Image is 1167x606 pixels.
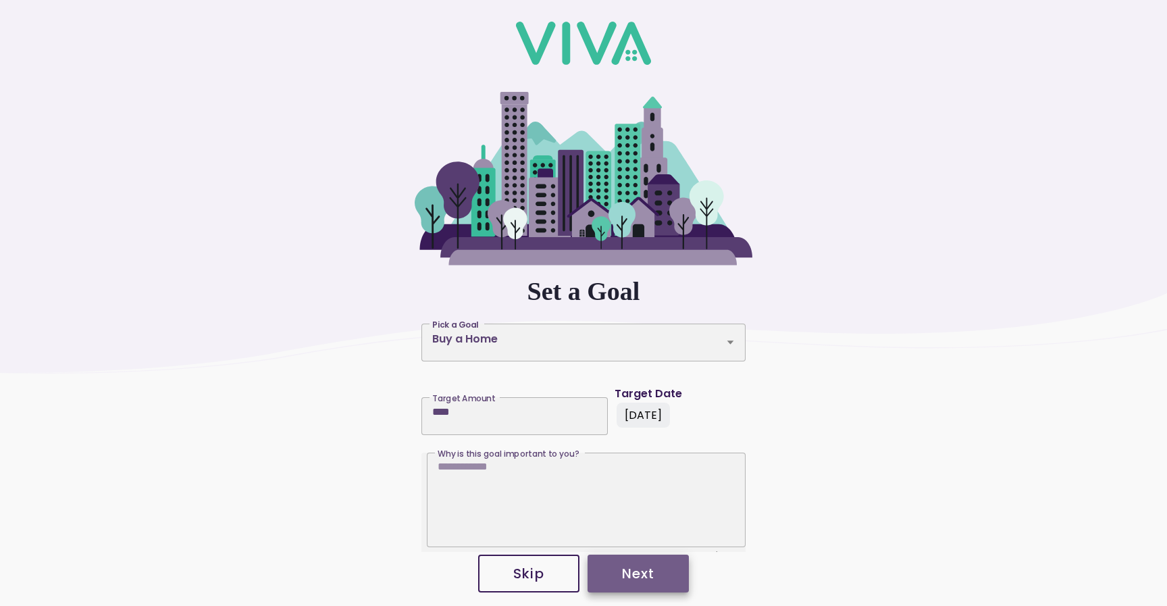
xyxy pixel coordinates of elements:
ion-text: Set a Goal [527,276,640,306]
ion-button: Skip [478,555,579,592]
a: Next [588,552,689,595]
a: Skip [478,552,579,595]
ion-button: Next [588,555,689,592]
input: Target Amount [432,406,597,418]
img: purple-green-cityscape-TmEgpCIU.svg [415,92,752,266]
ion-text: Target Date [615,386,682,401]
textarea: Why is this goal important to you? [438,461,735,547]
div: 0 / 150 [695,551,735,563]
